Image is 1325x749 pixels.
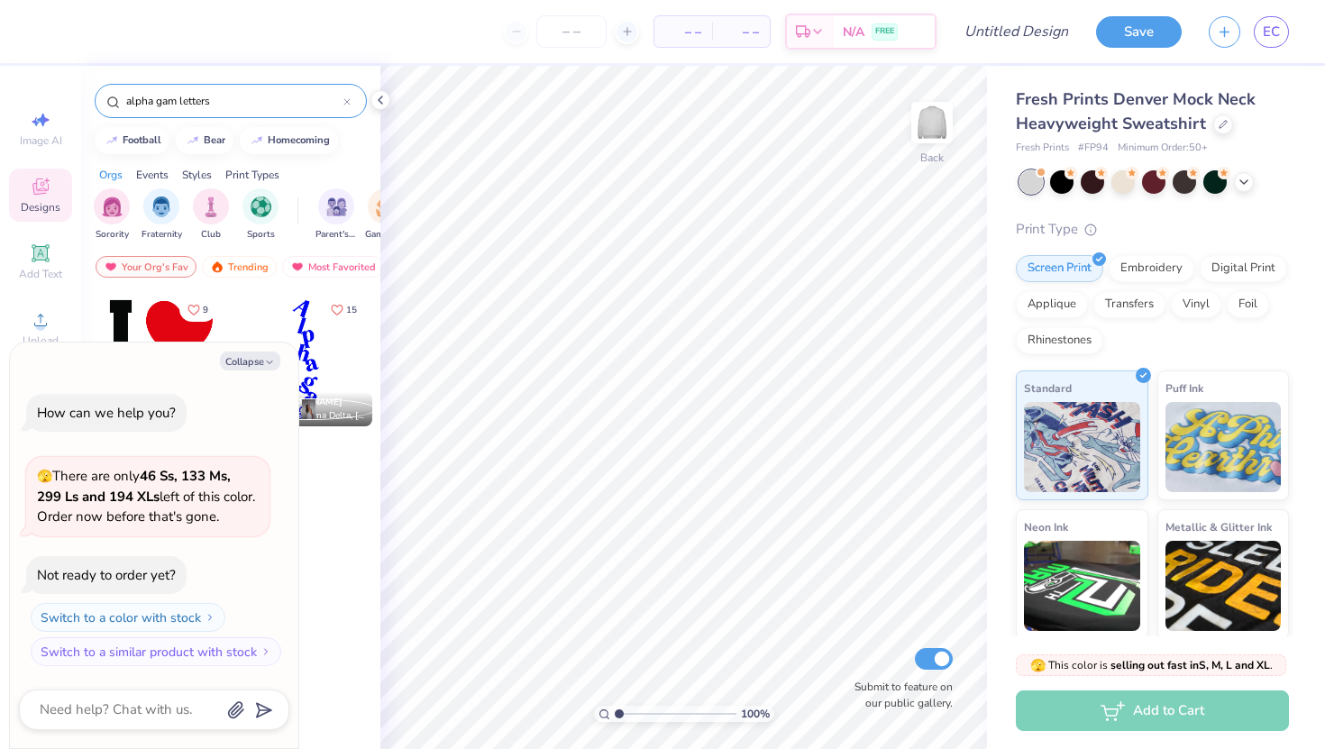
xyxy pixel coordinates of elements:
div: filter for Parent's Weekend [315,188,357,242]
div: Digital Print [1200,255,1287,282]
span: – – [723,23,759,41]
img: Game Day Image [376,196,397,217]
span: Standard [1024,379,1072,397]
span: 🫣 [37,468,52,485]
img: Sports Image [251,196,271,217]
div: football [123,135,161,145]
div: Trending [202,256,277,278]
span: # FP94 [1078,141,1109,156]
span: 100 % [741,706,770,722]
div: filter for Sports [242,188,279,242]
span: 15 [346,306,357,315]
img: Neon Ink [1024,541,1140,631]
img: trend_line.gif [186,135,200,146]
button: bear [176,127,233,154]
span: Sports [247,228,275,242]
div: Back [920,150,944,166]
div: Applique [1016,291,1088,318]
span: Parent's Weekend [315,228,357,242]
span: Designs [21,200,60,215]
button: filter button [315,188,357,242]
input: – – [536,15,607,48]
img: trend_line.gif [105,135,119,146]
div: Most Favorited [282,256,384,278]
span: Neon Ink [1024,517,1068,536]
div: Print Type [1016,219,1289,240]
img: Standard [1024,402,1140,492]
span: 🫣 [1030,657,1046,674]
label: Submit to feature on our public gallery. [845,679,953,711]
img: Puff Ink [1165,402,1282,492]
button: homecoming [240,127,338,154]
input: Untitled Design [950,14,1083,50]
img: trend_line.gif [250,135,264,146]
div: Events [136,167,169,183]
strong: selling out fast in S, M, L and XL [1110,658,1270,672]
img: trending.gif [210,260,224,273]
img: Fraternity Image [151,196,171,217]
div: How can we help you? [37,404,176,422]
span: EC [1263,22,1280,42]
span: FREE [875,25,894,38]
button: filter button [94,188,130,242]
button: Switch to a similar product with stock [31,637,281,666]
span: Game Day [365,228,407,242]
div: filter for Club [193,188,229,242]
img: Club Image [201,196,221,217]
button: Switch to a color with stock [31,603,225,632]
div: Foil [1227,291,1269,318]
span: Alpha Gamma Delta, [GEOGRAPHIC_DATA][US_STATE] at [GEOGRAPHIC_DATA] [268,409,365,423]
span: Club [201,228,221,242]
span: [PERSON_NAME] [268,396,343,408]
div: Orgs [99,167,123,183]
span: This color is . [1030,657,1273,673]
button: filter button [193,188,229,242]
span: Add Text [19,267,62,281]
span: Fraternity [142,228,182,242]
span: – – [665,23,701,41]
img: Switch to a color with stock [205,612,215,623]
div: bear [204,135,225,145]
span: Sorority [96,228,129,242]
div: filter for Game Day [365,188,407,242]
span: Metallic & Glitter Ink [1165,517,1272,536]
div: filter for Fraternity [142,188,182,242]
span: Upload [23,333,59,348]
div: Your Org's Fav [96,256,196,278]
span: Minimum Order: 50 + [1118,141,1208,156]
img: most_fav.gif [104,260,118,273]
img: Back [914,105,950,141]
button: Save [1096,16,1182,48]
div: Transfers [1093,291,1165,318]
img: Sorority Image [102,196,123,217]
img: Parent's Weekend Image [326,196,347,217]
img: Metallic & Glitter Ink [1165,541,1282,631]
strong: 46 Ss, 133 Ms, 299 Ls and 194 XLs [37,467,231,506]
button: Like [323,297,365,322]
div: Not ready to order yet? [37,566,176,584]
div: Screen Print [1016,255,1103,282]
div: Print Types [225,167,279,183]
span: Fresh Prints Denver Mock Neck Heavyweight Sweatshirt [1016,88,1256,134]
span: There are only left of this color. Order now before that's gone. [37,467,255,525]
span: Fresh Prints [1016,141,1069,156]
button: filter button [242,188,279,242]
div: Vinyl [1171,291,1221,318]
button: football [95,127,169,154]
button: Collapse [220,352,280,370]
div: Rhinestones [1016,327,1103,354]
div: Styles [182,167,212,183]
button: filter button [142,188,182,242]
span: 9 [203,306,208,315]
button: filter button [365,188,407,242]
div: homecoming [268,135,330,145]
a: EC [1254,16,1289,48]
div: Embroidery [1109,255,1194,282]
button: Like [179,297,216,322]
span: N/A [843,23,864,41]
div: filter for Sorority [94,188,130,242]
img: most_fav.gif [290,260,305,273]
input: Try "Alpha" [124,92,343,110]
span: Puff Ink [1165,379,1203,397]
span: Image AI [20,133,62,148]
